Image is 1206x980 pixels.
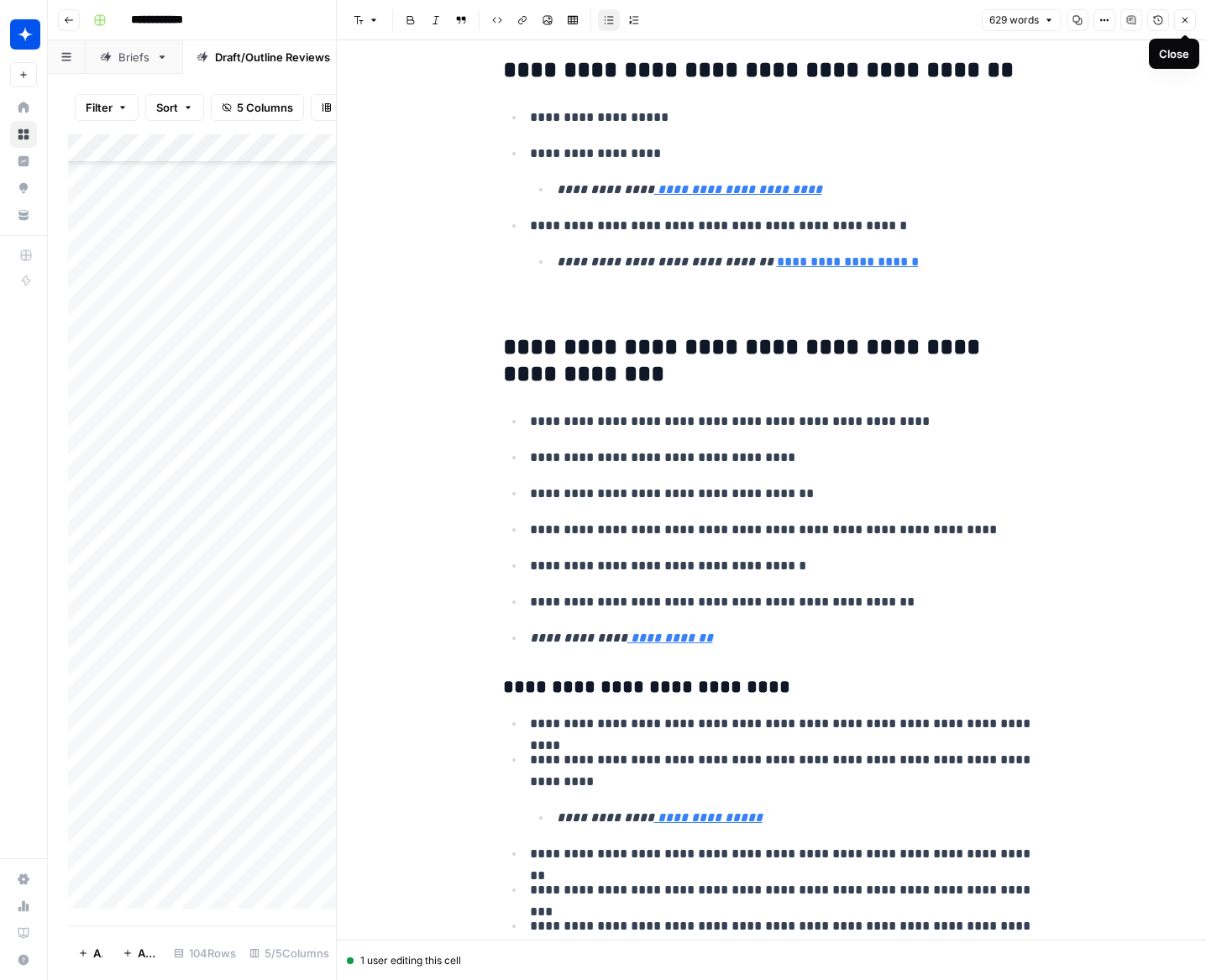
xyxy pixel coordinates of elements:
[68,940,113,967] button: Add Row
[10,121,37,148] a: Browse
[10,19,40,50] img: Wiz Logo
[93,945,102,962] span: Add Row
[10,920,37,946] a: Learning Hub
[86,99,113,116] span: Filter
[982,9,1062,31] button: 629 words
[989,13,1039,28] span: 629 words
[10,175,37,202] a: Opportunities
[167,940,243,967] div: 104 Rows
[243,940,336,967] div: 5/5 Columns
[1159,45,1189,62] div: Close
[10,946,37,973] button: Help + Support
[113,940,167,967] button: Add 10 Rows
[211,94,304,121] button: 5 Columns
[10,94,37,121] a: Home
[156,99,178,116] span: Sort
[10,866,37,893] a: Settings
[138,945,157,962] span: Add 10 Rows
[182,40,363,74] a: Draft/Outline Reviews
[75,94,139,121] button: Filter
[118,49,149,66] div: Briefs
[10,13,37,55] button: Workspace: Wiz
[145,94,204,121] button: Sort
[237,99,293,116] span: 5 Columns
[10,893,37,920] a: Usage
[10,202,37,228] a: Your Data
[86,40,182,74] a: Briefs
[347,953,1196,968] div: 1 user editing this cell
[10,148,37,175] a: Insights
[215,49,330,66] div: Draft/Outline Reviews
